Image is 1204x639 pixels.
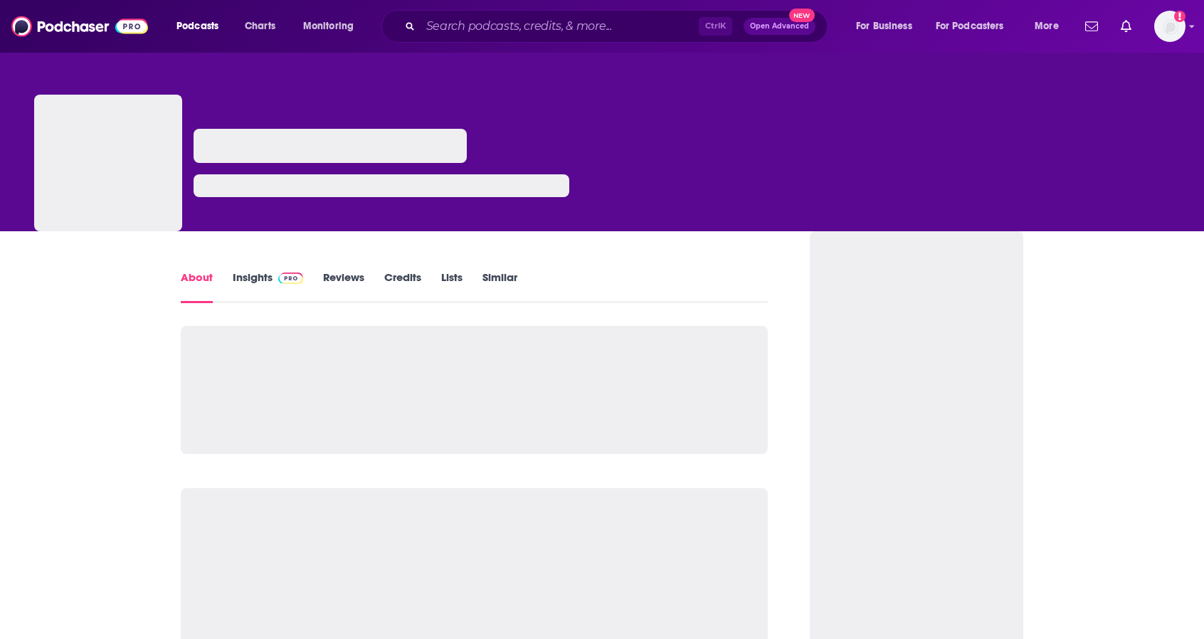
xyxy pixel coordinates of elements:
[926,15,1025,38] button: open menu
[846,15,930,38] button: open menu
[323,270,364,303] a: Reviews
[11,13,148,40] img: Podchaser - Follow, Share and Rate Podcasts
[1154,11,1185,42] span: Logged in as megcassidy
[395,10,841,43] div: Search podcasts, credits, & more...
[421,15,699,38] input: Search podcasts, credits, & more...
[303,16,354,36] span: Monitoring
[233,270,303,303] a: InsightsPodchaser Pro
[482,270,517,303] a: Similar
[699,17,732,36] span: Ctrl K
[1025,15,1077,38] button: open menu
[236,15,284,38] a: Charts
[167,15,237,38] button: open menu
[176,16,218,36] span: Podcasts
[1174,11,1185,22] svg: Add a profile image
[293,15,372,38] button: open menu
[1079,14,1104,38] a: Show notifications dropdown
[181,270,213,303] a: About
[1154,11,1185,42] img: User Profile
[750,23,809,30] span: Open Advanced
[441,270,463,303] a: Lists
[1154,11,1185,42] button: Show profile menu
[856,16,912,36] span: For Business
[789,9,815,22] span: New
[384,270,421,303] a: Credits
[936,16,1004,36] span: For Podcasters
[744,18,815,35] button: Open AdvancedNew
[278,273,303,284] img: Podchaser Pro
[245,16,275,36] span: Charts
[1035,16,1059,36] span: More
[1115,14,1137,38] a: Show notifications dropdown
